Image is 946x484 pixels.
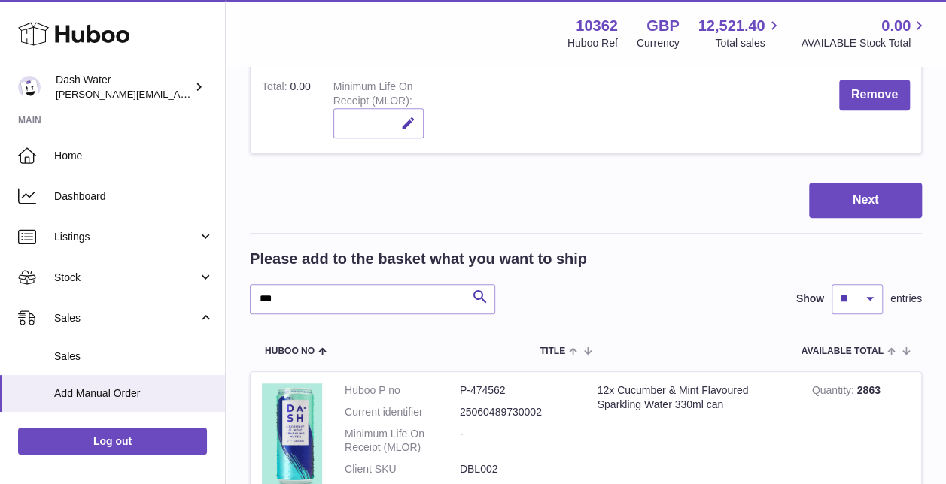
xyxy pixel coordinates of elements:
[333,80,413,110] label: Minimum Life On Receipt (MLOR)
[801,16,928,50] a: 0.00 AVAILABLE Stock Total
[576,16,618,36] strong: 10362
[460,405,575,419] dd: 25060489730002
[809,183,922,218] button: Next
[812,384,857,400] strong: Quantity
[262,80,290,96] label: Total
[56,73,191,101] div: Dash Water
[715,36,782,50] span: Total sales
[345,462,460,476] dt: Client SKU
[54,311,198,325] span: Sales
[345,405,460,419] dt: Current identifier
[18,428,207,455] a: Log out
[881,16,911,36] span: 0.00
[250,249,587,269] h2: Please add to the basket what you want to ship
[265,346,315,356] span: Huboo no
[802,346,884,356] span: AVAILABLE Total
[460,462,575,476] dd: DBL002
[540,346,565,356] span: Title
[646,16,679,36] strong: GBP
[460,427,575,455] dd: -
[54,271,198,285] span: Stock
[18,76,41,98] img: james@dash-water.com
[801,36,928,50] span: AVAILABLE Stock Total
[567,36,618,50] div: Huboo Ref
[56,88,302,100] span: [PERSON_NAME][EMAIL_ADDRESS][DOMAIN_NAME]
[54,230,198,244] span: Listings
[839,80,910,110] button: Remove
[796,292,824,306] label: Show
[698,16,765,36] span: 12,521.40
[290,80,310,92] span: 0.00
[890,292,922,306] span: entries
[54,149,214,163] span: Home
[54,349,214,364] span: Sales
[698,16,782,50] a: 12,521.40 Total sales
[54,386,214,401] span: Add Manual Order
[460,383,575,398] dd: P-474562
[345,427,460,455] dt: Minimum Life On Receipt (MLOR)
[54,189,214,204] span: Dashboard
[637,36,680,50] div: Currency
[345,383,460,398] dt: Huboo P no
